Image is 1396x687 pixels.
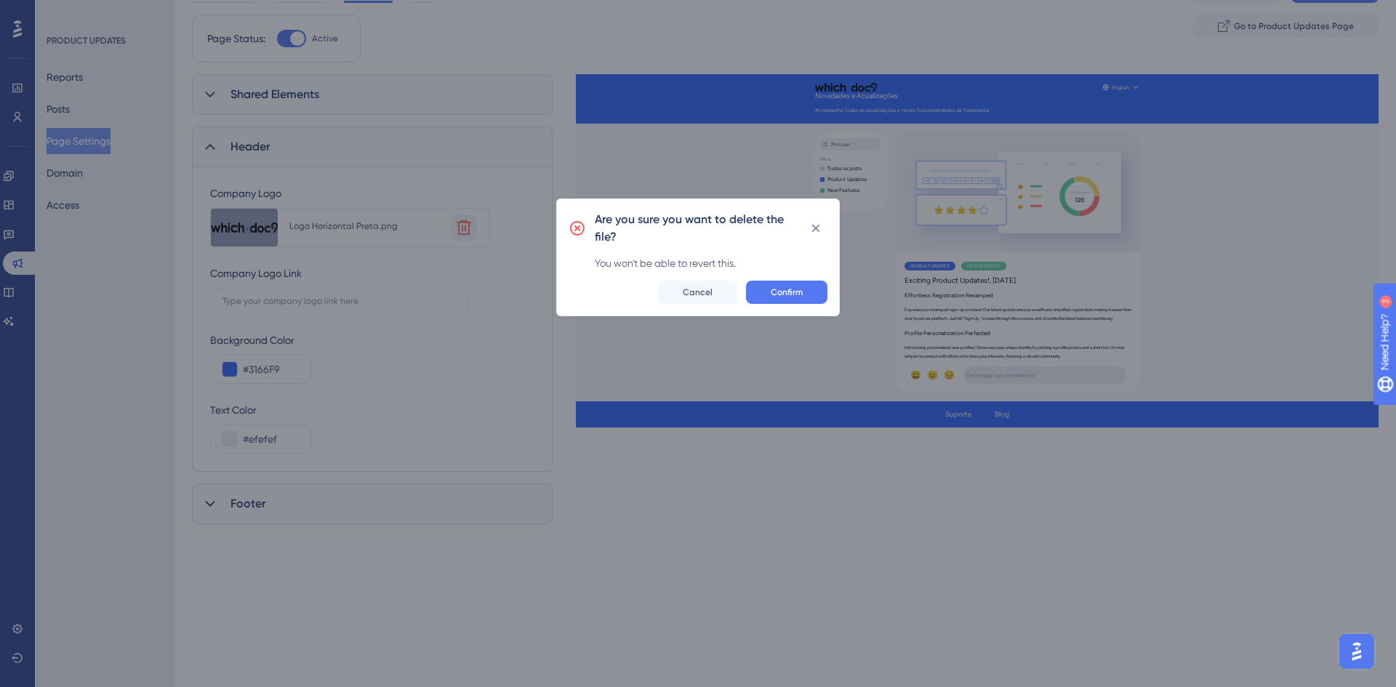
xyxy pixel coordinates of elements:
span: Need Help? [34,4,91,21]
span: Confirm [771,286,803,298]
h2: Are you sure you want to delete the file? [595,211,805,246]
div: 3 [101,7,105,19]
iframe: UserGuiding AI Assistant Launcher [1335,630,1379,673]
div: You won't be able to revert this. [595,254,827,272]
span: Cancel [683,286,713,298]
